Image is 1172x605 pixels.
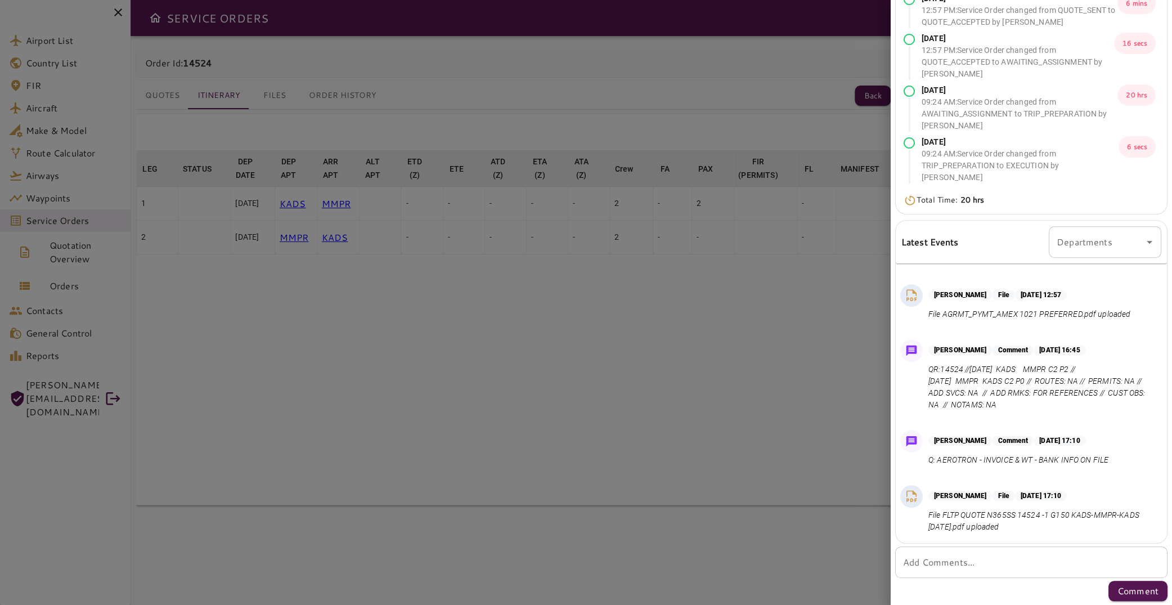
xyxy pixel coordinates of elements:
p: [DATE] 12:57 [1015,290,1067,300]
p: [PERSON_NAME] [928,491,992,501]
p: [DATE] 16:45 [1034,345,1085,355]
p: Comment [992,436,1034,446]
button: Comment [1108,581,1167,601]
h6: Latest Events [901,235,959,249]
p: QR:14524 //[DATE] KADS MMPR C2 P2 // [DATE] MMPR KADS C2 P0 // ROUTES: NA // PERMITS: NA // ADD S... [928,364,1157,411]
p: [PERSON_NAME] [928,290,992,300]
p: Total Time: [917,194,984,206]
p: File [992,491,1014,501]
p: [DATE] [922,33,1114,44]
p: [PERSON_NAME] [928,436,992,446]
p: Comment [1117,584,1158,598]
p: 09:24 AM : Service Order changed from TRIP_PREPARATION to EXECUTION by [PERSON_NAME] [922,148,1119,183]
p: 12:57 PM : Service Order changed from QUOTE_SENT to QUOTE_ACCEPTED by [PERSON_NAME] [922,5,1117,28]
button: Open [1142,234,1157,250]
p: 6 secs [1119,136,1156,158]
p: 20 hrs [1117,84,1156,106]
p: File AGRMT_PYMT_AMEX 1021 PREFERRED.pdf uploaded [928,308,1130,320]
img: PDF File [903,488,920,505]
p: [DATE] [922,84,1117,96]
p: [DATE] [922,136,1119,148]
b: 20 hrs [960,194,985,205]
img: PDF File [903,287,920,304]
p: [PERSON_NAME] [928,345,992,355]
p: [DATE] 17:10 [1015,491,1067,501]
p: Q: AEROTRON - INVOICE & WT - BANK INFO ON FILE [928,454,1108,466]
p: 12:57 PM : Service Order changed from QUOTE_ACCEPTED to AWAITING_ASSIGNMENT by [PERSON_NAME] [922,44,1114,80]
img: Message Icon [904,433,919,449]
p: [DATE] 17:10 [1034,436,1085,446]
img: Message Icon [904,343,919,358]
p: Comment [992,345,1034,355]
p: 16 secs [1114,33,1156,54]
img: Timer Icon [904,195,917,206]
p: File FLTP QUOTE N365SS 14524 -1 G150 KADS-MMPR-KADS [DATE].pdf uploaded [928,509,1157,533]
p: File [992,290,1014,300]
p: 09:24 AM : Service Order changed from AWAITING_ASSIGNMENT to TRIP_PREPARATION by [PERSON_NAME] [922,96,1117,132]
